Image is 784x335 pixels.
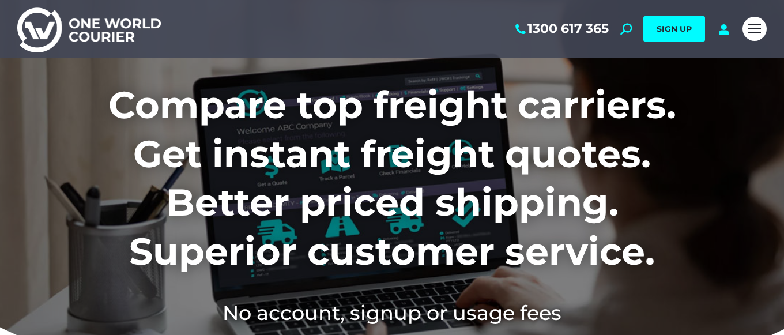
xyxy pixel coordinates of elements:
h1: Compare top freight carriers. Get instant freight quotes. Better priced shipping. Superior custom... [32,81,752,276]
a: 1300 617 365 [513,21,609,36]
a: Mobile menu icon [742,17,767,41]
span: SIGN UP [657,24,692,34]
h2: No account, signup or usage fees [32,299,752,327]
a: SIGN UP [643,16,705,42]
img: One World Courier [17,6,161,52]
